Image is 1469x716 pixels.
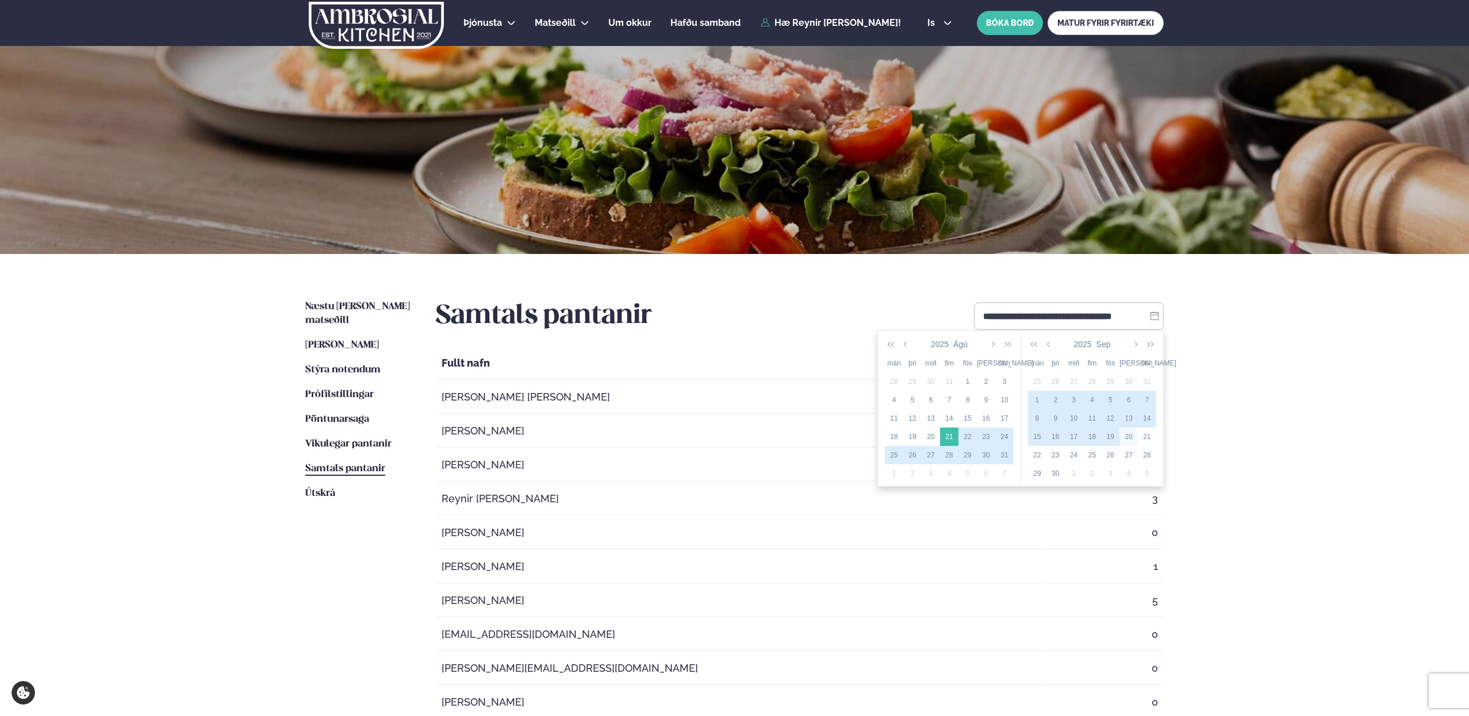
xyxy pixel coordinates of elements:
[1138,395,1156,405] div: 7
[1065,395,1083,405] div: 3
[1046,652,1163,685] td: 0
[1119,376,1138,387] div: 30
[922,395,940,405] div: 6
[922,432,940,442] div: 20
[922,391,940,409] td: 2025-08-06
[940,464,958,483] td: 2025-09-04
[958,413,977,424] div: 15
[995,432,1014,442] div: 24
[1119,428,1138,446] td: 2025-09-20
[1046,354,1065,372] th: þri
[305,302,410,325] span: Næstu [PERSON_NAME] matseðill
[1138,468,1156,479] div: 5
[958,464,977,483] td: 2025-09-05
[305,464,385,474] span: Samtals pantanir
[1071,334,1094,354] button: 2025
[995,372,1014,391] td: 2025-08-03
[1083,391,1102,409] td: 2025-09-04
[1119,468,1138,479] div: 4
[922,464,940,483] td: 2025-09-03
[1028,376,1046,387] div: 25
[1046,483,1163,515] td: 3
[885,376,903,387] div: 28
[1046,618,1163,651] td: 0
[535,17,576,28] span: Matseðill
[1083,372,1102,391] td: 2025-08-28
[1028,413,1046,424] div: 8
[1101,354,1119,372] th: fös
[885,450,903,460] div: 25
[1046,584,1163,617] td: 5
[995,468,1014,479] div: 7
[885,391,903,409] td: 2025-08-04
[1065,464,1083,483] td: 2025-10-01
[1083,432,1102,442] div: 18
[1138,391,1156,409] td: 2025-09-07
[305,388,374,402] a: Prófílstillingar
[670,16,741,30] a: Hafðu samband
[1028,409,1046,428] td: 2025-09-08
[958,372,977,391] td: 2025-08-01
[940,409,958,428] td: 2025-08-14
[1119,432,1138,442] div: 20
[1119,354,1138,372] th: [PERSON_NAME]
[437,415,1045,448] td: [PERSON_NAME]
[977,372,995,391] td: 2025-08-02
[1046,409,1065,428] td: 2025-09-09
[885,409,903,428] td: 2025-08-11
[761,18,901,28] a: Hæ Reynir [PERSON_NAME]!
[305,363,381,377] a: Stýra notendum
[958,450,977,460] div: 29
[903,409,922,428] td: 2025-08-12
[995,446,1014,464] td: 2025-08-31
[958,428,977,446] td: 2025-08-22
[1101,464,1119,483] td: 2025-10-03
[437,381,1045,414] td: [PERSON_NAME] [PERSON_NAME]
[1138,464,1156,483] td: 2025-10-05
[958,446,977,464] td: 2025-08-29
[1065,391,1083,409] td: 2025-09-03
[1094,334,1113,354] button: Sep
[1138,409,1156,428] td: 2025-09-14
[995,413,1014,424] div: 17
[1101,450,1119,460] div: 26
[1138,376,1156,387] div: 31
[903,450,922,460] div: 26
[922,372,940,391] td: 2025-07-30
[1101,391,1119,409] td: 2025-09-05
[670,17,741,28] span: Hafðu samband
[437,551,1045,583] td: [PERSON_NAME]
[995,391,1014,409] td: 2025-08-10
[1065,450,1083,460] div: 24
[1119,446,1138,464] td: 2025-09-27
[1101,432,1119,442] div: 19
[1138,432,1156,442] div: 21
[885,372,903,391] td: 2025-07-28
[1083,464,1102,483] td: 2025-10-02
[305,340,379,350] span: [PERSON_NAME]
[1046,450,1065,460] div: 23
[995,428,1014,446] td: 2025-08-24
[1083,395,1102,405] div: 4
[437,483,1045,515] td: Reynir [PERSON_NAME]
[903,372,922,391] td: 2025-07-29
[1138,446,1156,464] td: 2025-09-28
[1101,468,1119,479] div: 3
[977,446,995,464] td: 2025-08-30
[977,11,1043,35] button: BÓKA BORÐ
[1119,372,1138,391] td: 2025-08-30
[305,487,335,501] a: Útskrá
[1138,413,1156,424] div: 14
[1028,395,1046,405] div: 1
[995,354,1014,372] th: sun
[1065,372,1083,391] td: 2025-08-27
[305,338,379,352] a: [PERSON_NAME]
[885,395,903,405] div: 4
[995,450,1014,460] div: 31
[305,390,374,399] span: Prófílstillingar
[1101,446,1119,464] td: 2025-09-26
[903,432,922,442] div: 19
[535,16,576,30] a: Matseðill
[885,468,903,479] div: 1
[305,439,392,449] span: Vikulegar pantanir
